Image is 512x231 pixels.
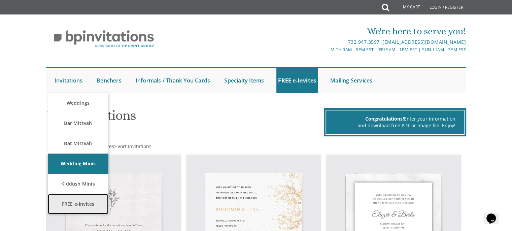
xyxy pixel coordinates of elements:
div: and download free PDF or Image file. Enjoy! [335,122,455,129]
iframe: chat widget [484,204,505,224]
span: Congratulations! [365,115,404,122]
div: : [46,143,256,150]
a: Vort Invitations [117,143,151,150]
a: Informals / Thank You Cards [134,68,212,93]
a: Invitations [53,68,84,93]
div: We're here to serve you! [186,25,466,38]
div: M-Th 9am - 5pm EST | Fri 9am - 1pm EST | Sun 11am - 3pm EST [186,46,466,53]
a: Mailing Services [329,68,374,93]
div: | [186,38,466,46]
a: FREE e-Invites [48,194,108,214]
a: Specialty Items [223,68,266,93]
img: BP Invitation Loft [46,25,162,53]
a: Bat Mitzvah [48,133,108,154]
span: > [114,143,151,150]
h1: Vort Invitations [47,108,322,128]
a: Benchers [95,68,123,93]
a: Wedding Minis [48,154,108,174]
a: Weddings [48,93,108,113]
a: FREE e-Invites [276,68,318,93]
div: Enter your information [335,115,455,122]
a: [EMAIL_ADDRESS][DOMAIN_NAME] [382,39,466,45]
a: Kiddush Minis [48,174,108,194]
a: My Cart [388,1,425,14]
a: Bar Mitzvah [48,113,108,133]
a: 732.947.3597 [348,39,379,45]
